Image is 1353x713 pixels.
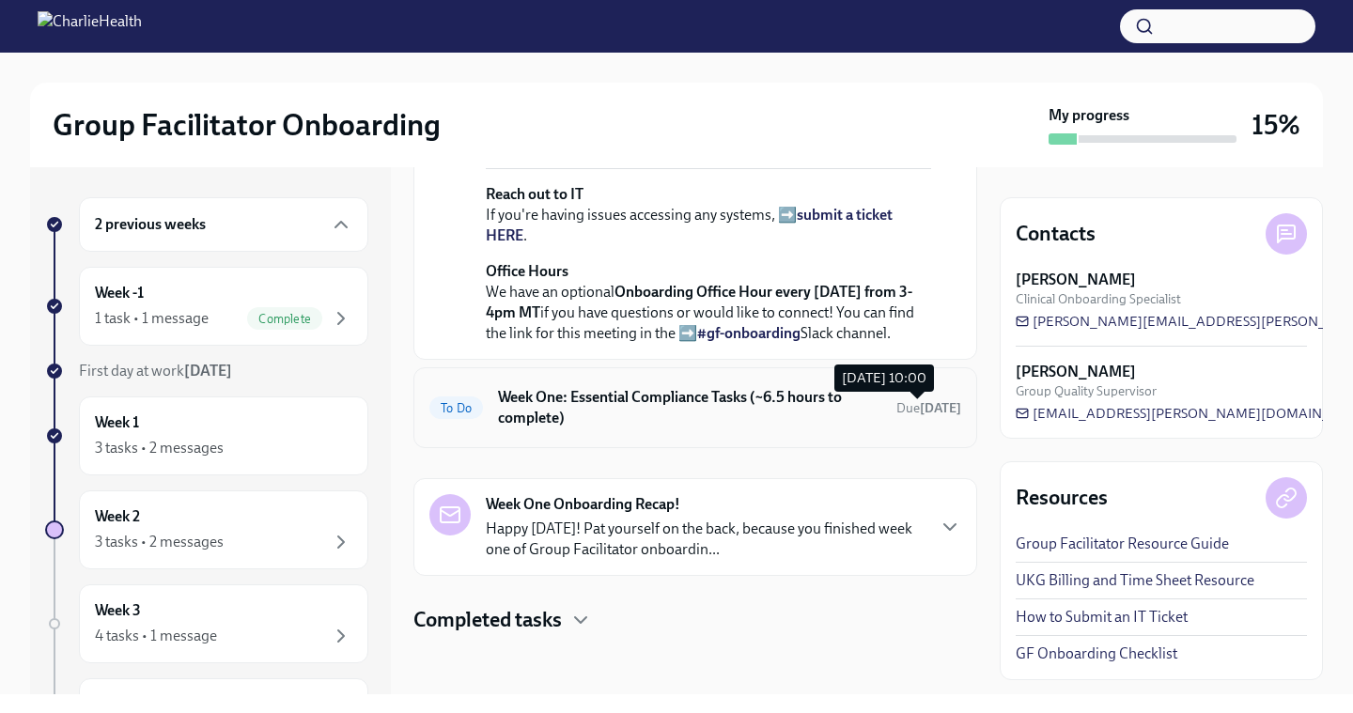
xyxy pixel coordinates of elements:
[486,261,931,344] p: We have an optional if you have questions or would like to connect! You can find the link for thi...
[45,396,368,475] a: Week 13 tasks • 2 messages
[79,362,232,380] span: First day at work
[95,506,140,527] h6: Week 2
[498,387,881,428] h6: Week One: Essential Compliance Tasks (~6.5 hours to complete)
[1016,270,1136,290] strong: [PERSON_NAME]
[45,267,368,346] a: Week -11 task • 1 messageComplete
[1016,220,1096,248] h4: Contacts
[53,106,441,144] h2: Group Facilitator Onboarding
[1016,570,1254,591] a: UKG Billing and Time Sheet Resource
[920,400,961,416] strong: [DATE]
[95,626,217,646] div: 4 tasks • 1 message
[896,400,961,416] span: Due
[1016,484,1108,512] h4: Resources
[1016,362,1136,382] strong: [PERSON_NAME]
[95,438,224,458] div: 3 tasks • 2 messages
[1016,607,1188,628] a: How to Submit an IT Ticket
[38,11,142,41] img: CharlieHealth
[1252,108,1300,142] h3: 15%
[429,401,483,415] span: To Do
[95,532,224,552] div: 3 tasks • 2 messages
[95,308,209,329] div: 1 task • 1 message
[79,197,368,252] div: 2 previous weeks
[95,214,206,235] h6: 2 previous weeks
[486,262,568,280] strong: Office Hours
[95,412,139,433] h6: Week 1
[45,584,368,663] a: Week 34 tasks • 1 message
[1016,382,1157,400] span: Group Quality Supervisor
[247,312,322,326] span: Complete
[486,185,583,203] strong: Reach out to IT
[697,324,801,342] a: #gf-onboarding
[413,606,977,634] div: Completed tasks
[184,362,232,380] strong: [DATE]
[1049,105,1129,126] strong: My progress
[45,361,368,381] a: First day at work[DATE]
[486,519,924,560] p: Happy [DATE]! Pat yourself on the back, because you finished week one of Group Facilitator onboar...
[486,494,680,515] strong: Week One Onboarding Recap!
[1016,643,1177,664] a: GF Onboarding Checklist
[1016,534,1229,554] a: Group Facilitator Resource Guide
[413,606,562,634] h4: Completed tasks
[486,283,912,321] strong: Onboarding Office Hour every [DATE] from 3-4pm MT
[1016,290,1181,308] span: Clinical Onboarding Specialist
[429,383,961,432] a: To DoWeek One: Essential Compliance Tasks (~6.5 hours to complete)Due[DATE]
[95,283,144,303] h6: Week -1
[45,490,368,569] a: Week 23 tasks • 2 messages
[486,184,931,246] p: If you're having issues accessing any systems, ➡️ .
[95,600,141,621] h6: Week 3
